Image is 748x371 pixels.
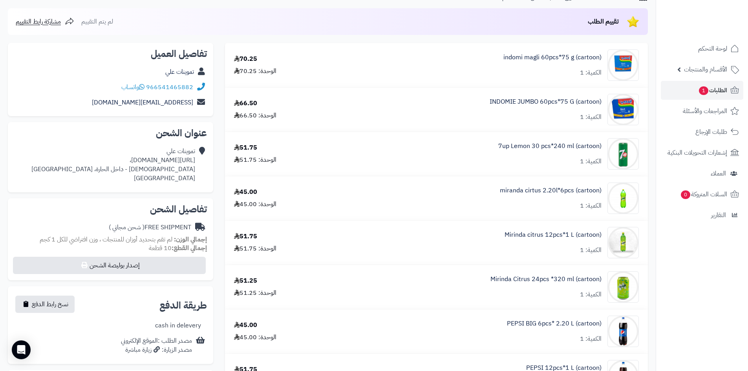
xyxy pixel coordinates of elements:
[81,17,113,26] span: لم يتم التقييم
[588,17,619,26] span: تقييم الطلب
[146,82,193,92] a: 966541465882
[711,210,726,221] span: التقارير
[580,201,602,210] div: الكمية: 1
[681,190,690,199] span: 0
[661,122,743,141] a: طلبات الإرجاع
[503,53,602,62] a: indomi magli 60pcs*75 g (cartoon)
[14,205,207,214] h2: تفاصيل الشحن
[498,142,602,151] a: 7up Lemon 30 pcs*240 ml (cartoon)
[580,334,602,344] div: الكمية: 1
[234,333,276,342] div: الوحدة: 45.00
[234,232,257,241] div: 51.75
[12,340,31,359] div: Open Intercom Messenger
[234,188,257,197] div: 45.00
[234,244,276,253] div: الوحدة: 51.75
[580,157,602,166] div: الكمية: 1
[234,200,276,209] div: الوحدة: 45.00
[234,276,257,285] div: 51.25
[14,128,207,138] h2: عنوان الشحن
[608,183,638,214] img: 1747544486-c60db756-6ee7-44b0-a7d4-ec449800-90x90.jpg
[234,155,276,164] div: الوحدة: 51.75
[580,68,602,77] div: الكمية: 1
[92,98,193,107] a: [EMAIL_ADDRESS][DOMAIN_NAME]
[109,223,191,232] div: FREE SHIPMENT
[234,111,276,120] div: الوحدة: 66.50
[695,21,741,38] img: logo-2.png
[608,227,638,258] img: 1747566256-XP8G23evkchGmxKUr8YaGb2gsq2hZno4-90x90.jpg
[684,64,727,75] span: الأقسام والمنتجات
[668,147,727,158] span: إشعارات التحويلات البنكية
[711,168,726,179] span: العملاء
[580,246,602,255] div: الكمية: 1
[661,206,743,225] a: التقارير
[608,49,638,81] img: 1747282501-49GxOi1ivnSFmiOaJUuMSRkWbJcibU5M-90x90.jpg
[661,102,743,121] a: المراجعات والأسئلة
[608,94,638,125] img: 1747283225-Screenshot%202025-05-15%20072245-90x90.jpg
[661,39,743,58] a: لوحة التحكم
[14,49,207,58] h2: تفاصيل العميل
[507,319,602,328] a: PEPSI BIG 6pcs* 2.20 L (cartoon)
[109,223,144,232] span: ( شحن مجاني )
[608,138,638,170] img: 1747541124-caa6673e-b677-477c-bbb4-b440b79b-90x90.jpg
[661,185,743,204] a: السلات المتروكة0
[149,243,207,253] small: 10 قطعة
[661,143,743,162] a: إشعارات التحويلات البنكية
[500,186,602,195] a: miranda cirtus 2.20l*6pcs (cartoon)
[16,17,74,26] a: مشاركة رابط التقييم
[234,289,276,298] div: الوحدة: 51.25
[661,81,743,100] a: الطلبات1
[172,243,207,253] strong: إجمالي القطع:
[505,230,602,239] a: Mirinda citrus 12pcs*1 L (cartoon)
[121,82,144,92] a: واتساب
[234,321,257,330] div: 45.00
[580,290,602,299] div: الكمية: 1
[680,189,727,200] span: السلات المتروكة
[234,67,276,76] div: الوحدة: 70.25
[698,85,727,96] span: الطلبات
[608,316,638,347] img: 1747594021-514wrKpr-GL._AC_SL1500-90x90.jpg
[31,147,195,183] div: تموينات علي [URL][DOMAIN_NAME]، [DEMOGRAPHIC_DATA] - داخل الحارة، [GEOGRAPHIC_DATA] [GEOGRAPHIC_D...
[15,296,75,313] button: نسخ رابط الدفع
[32,300,68,309] span: نسخ رابط الدفع
[165,67,194,77] a: تموينات علي
[159,301,207,310] h2: طريقة الدفع
[121,345,192,355] div: مصدر الزيارة: زيارة مباشرة
[40,235,172,244] span: لم تقم بتحديد أوزان للمنتجات ، وزن افتراضي للكل 1 كجم
[16,17,61,26] span: مشاركة رابط التقييم
[155,321,201,330] div: cash in delevery
[234,99,257,108] div: 66.50
[580,113,602,122] div: الكمية: 1
[695,126,727,137] span: طلبات الإرجاع
[490,275,602,284] a: Mirinda Citrus 24pcs *320 ml (cartoon)
[661,164,743,183] a: العملاء
[234,55,257,64] div: 70.25
[234,143,257,152] div: 51.75
[608,271,638,303] img: 1747566452-bf88d184-d280-4ea7-9331-9e3669ef-90x90.jpg
[13,257,206,274] button: إصدار بوليصة الشحن
[121,336,192,355] div: مصدر الطلب :الموقع الإلكتروني
[490,97,602,106] a: INDOMIE JUMBO 60pcs*75 G (cartoon)
[698,43,727,54] span: لوحة التحكم
[683,106,727,117] span: المراجعات والأسئلة
[699,86,708,95] span: 1
[174,235,207,244] strong: إجمالي الوزن:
